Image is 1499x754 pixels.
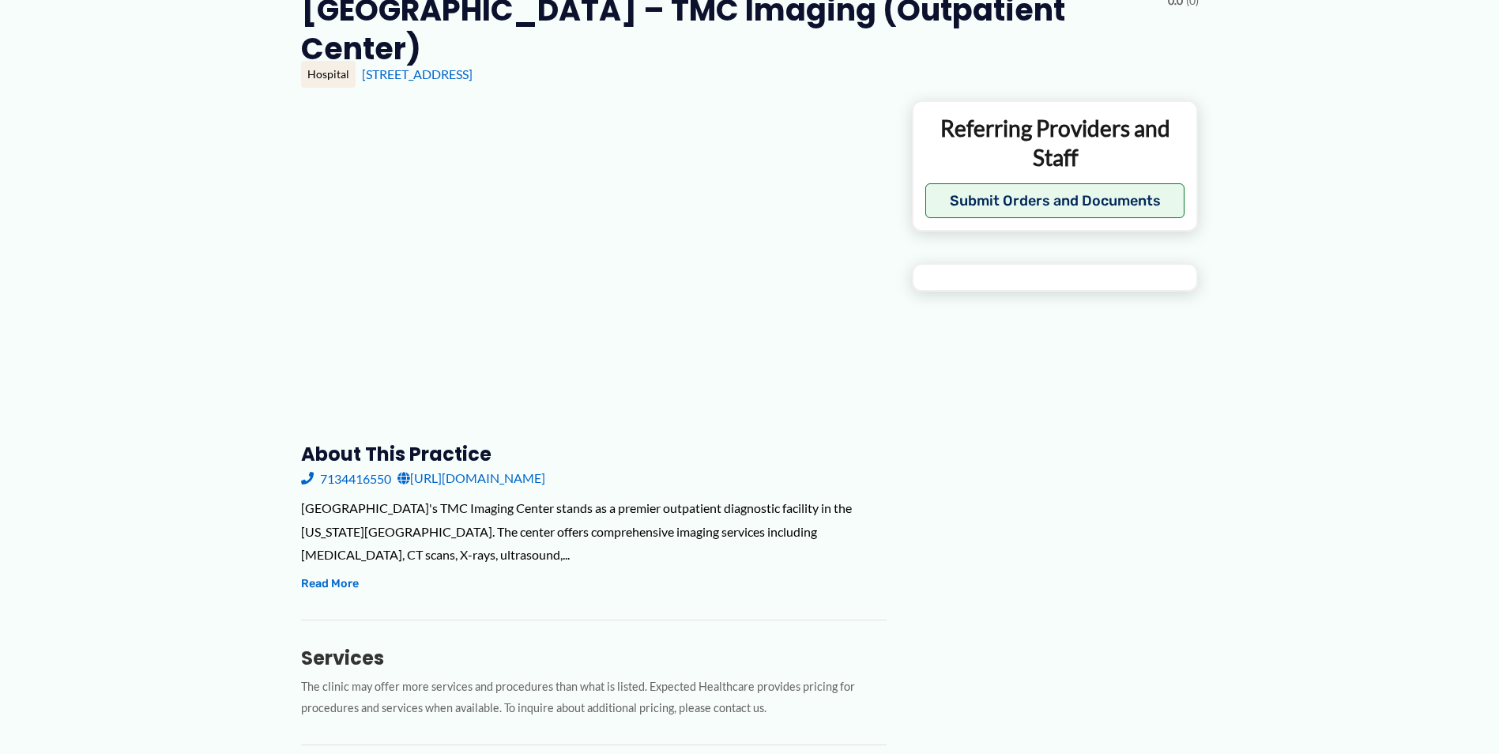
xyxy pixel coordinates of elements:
[925,183,1185,218] button: Submit Orders and Documents
[925,114,1185,172] p: Referring Providers and Staff
[301,677,887,719] p: The clinic may offer more services and procedures than what is listed. Expected Healthcare provid...
[301,496,887,567] div: [GEOGRAPHIC_DATA]'s TMC Imaging Center stands as a premier outpatient diagnostic facility in the ...
[301,442,887,466] h3: About this practice
[301,646,887,670] h3: Services
[301,466,391,490] a: 7134416550
[362,66,473,81] a: [STREET_ADDRESS]
[397,466,545,490] a: [URL][DOMAIN_NAME]
[301,575,359,594] button: Read More
[301,61,356,88] div: Hospital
